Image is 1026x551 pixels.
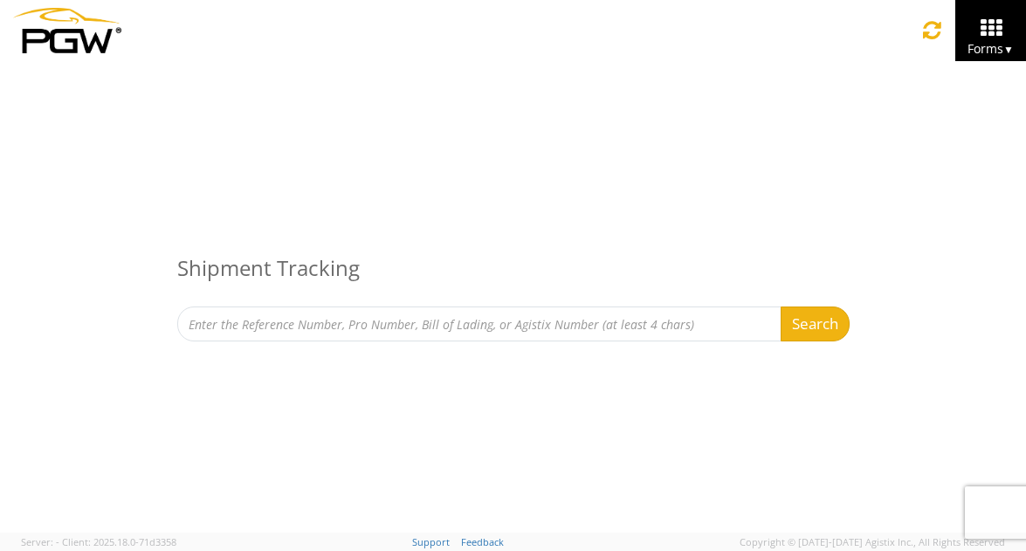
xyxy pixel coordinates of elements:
[1003,42,1014,57] span: ▼
[177,306,782,341] input: Enter the Reference Number, Pro Number, Bill of Lading, or Agistix Number (at least 4 chars)
[21,535,59,548] span: Server: -
[62,535,176,548] span: Client: 2025.18.0-71d3358
[412,535,450,548] a: Support
[461,535,504,548] a: Feedback
[967,40,1014,57] span: Forms
[177,231,850,306] h3: Shipment Tracking
[13,8,121,53] img: pgw-form-logo-1aaa8060b1cc70fad034.png
[740,535,1005,549] span: Copyright © [DATE]-[DATE] Agistix Inc., All Rights Reserved
[781,306,850,341] button: Search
